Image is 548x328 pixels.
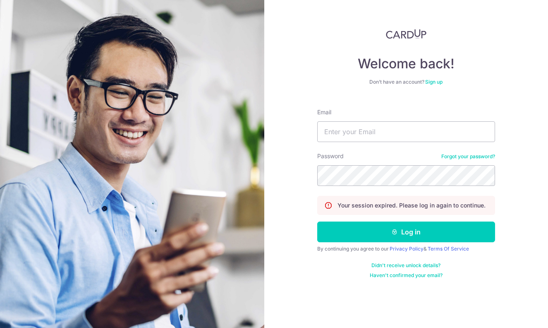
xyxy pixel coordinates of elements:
h4: Welcome back! [317,55,495,72]
button: Log in [317,222,495,242]
a: Haven't confirmed your email? [370,272,443,279]
label: Email [317,108,331,116]
a: Sign up [425,79,443,85]
a: Didn't receive unlock details? [371,262,440,269]
a: Terms Of Service [428,246,469,252]
div: Don’t have an account? [317,79,495,85]
label: Password [317,152,344,160]
input: Enter your Email [317,121,495,142]
p: Your session expired. Please log in again to continue. [337,201,486,210]
a: Privacy Policy [390,246,424,252]
div: By continuing you agree to our & [317,246,495,252]
a: Forgot your password? [441,153,495,160]
img: CardUp Logo [386,29,426,39]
